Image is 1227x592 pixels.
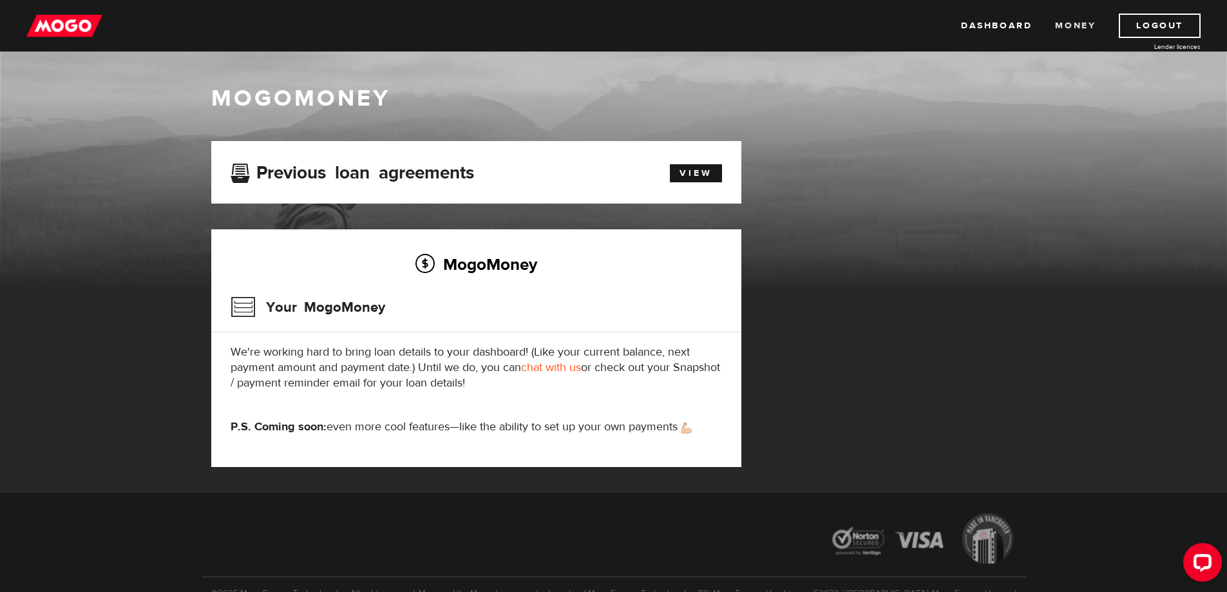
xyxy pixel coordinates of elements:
[231,345,722,391] p: We're working hard to bring loan details to your dashboard! (Like your current balance, next paym...
[820,504,1026,577] img: legal-icons-92a2ffecb4d32d839781d1b4e4802d7b.png
[231,419,722,435] p: even more cool features—like the ability to set up your own payments
[26,14,102,38] img: mogo_logo-11ee424be714fa7cbb0f0f49df9e16ec.png
[670,164,722,182] a: View
[1055,14,1096,38] a: Money
[211,85,1016,112] h1: MogoMoney
[521,360,581,375] a: chat with us
[681,423,692,434] img: strong arm emoji
[1104,42,1201,52] a: Lender licences
[961,14,1032,38] a: Dashboard
[231,419,327,434] strong: P.S. Coming soon:
[231,162,474,179] h3: Previous loan agreements
[231,291,385,324] h3: Your MogoMoney
[1119,14,1201,38] a: Logout
[231,251,722,278] h2: MogoMoney
[1173,538,1227,592] iframe: LiveChat chat widget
